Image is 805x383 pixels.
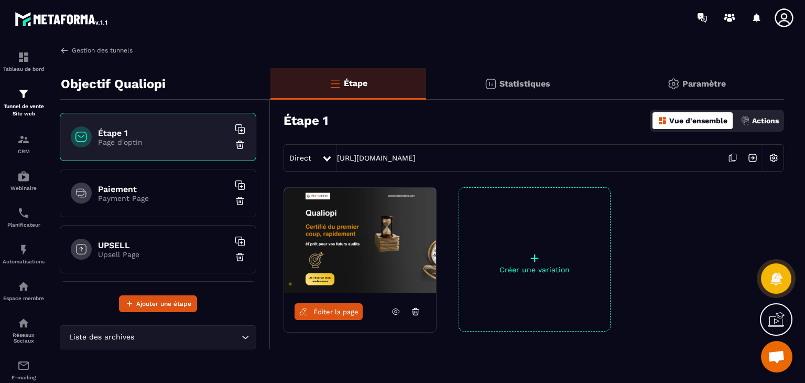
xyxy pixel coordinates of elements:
p: Tunnel de vente Site web [3,103,45,118]
p: CRM [3,148,45,154]
a: schedulerschedulerPlanificateur [3,199,45,236]
img: formation [17,51,30,63]
div: Search for option [60,325,256,349]
button: Ajouter une étape [119,295,197,312]
img: email [17,359,30,372]
p: Payment Page [98,194,229,203]
a: automationsautomationsAutomatisations [3,236,45,272]
img: trash [235,252,245,262]
a: Gestion des tunnels [60,46,133,55]
img: image [284,188,436,293]
h6: UPSELL [98,240,229,250]
img: dashboard-orange.40269519.svg [658,116,667,125]
p: Objectif Qualiopi [61,73,166,94]
h3: Étape 1 [284,113,328,128]
p: Tableau de bord [3,66,45,72]
a: automationsautomationsWebinaire [3,162,45,199]
p: Page d'optin [98,138,229,146]
p: Réseaux Sociaux [3,332,45,344]
a: social-networksocial-networkRéseaux Sociaux [3,309,45,352]
p: Statistiques [499,79,550,89]
span: Éditer la page [313,308,358,316]
img: arrow [60,46,69,55]
p: Automatisations [3,259,45,264]
a: formationformationTableau de bord [3,43,45,80]
img: trash [235,196,245,206]
p: Espace membre [3,295,45,301]
p: Créer une variation [459,265,610,274]
img: formation [17,88,30,100]
a: [URL][DOMAIN_NAME] [337,154,416,162]
img: arrow-next.bcc2205e.svg [743,148,763,168]
img: actions.d6e523a2.png [741,116,750,125]
input: Search for option [136,332,239,343]
p: Upsell Page [98,250,229,259]
h6: Étape 1 [98,128,229,138]
img: automations [17,170,30,183]
img: setting-gr.5f69749f.svg [667,78,680,90]
img: bars-o.4a397970.svg [329,77,341,90]
img: trash [235,140,245,150]
p: E-mailing [3,375,45,380]
img: formation [17,133,30,146]
span: Liste des archives [67,332,136,343]
img: stats.20deebd0.svg [484,78,497,90]
p: Vue d'ensemble [669,116,727,125]
img: scheduler [17,207,30,219]
a: Éditer la page [295,303,363,320]
a: formationformationCRM [3,125,45,162]
h6: Paiement [98,184,229,194]
a: formationformationTunnel de vente Site web [3,80,45,125]
img: logo [15,9,109,28]
p: Paramètre [682,79,726,89]
a: Ouvrir le chat [761,341,792,373]
img: automations [17,243,30,256]
span: Direct [289,154,311,162]
p: Actions [752,116,779,125]
a: automationsautomationsEspace membre [3,272,45,309]
p: Webinaire [3,185,45,191]
img: automations [17,280,30,293]
p: Étape [344,78,367,88]
img: setting-w.858f3a88.svg [764,148,784,168]
p: Planificateur [3,222,45,228]
img: social-network [17,317,30,329]
p: + [459,251,610,265]
span: Ajouter une étape [136,299,191,309]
